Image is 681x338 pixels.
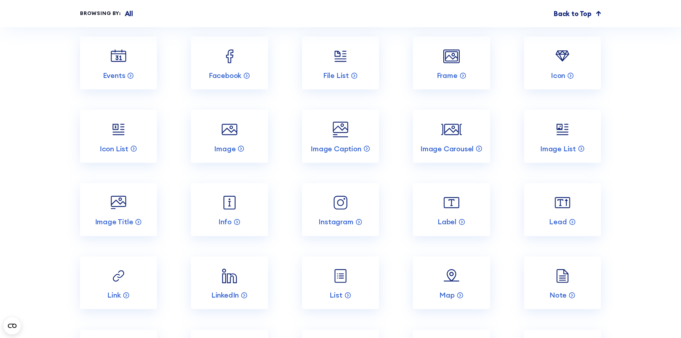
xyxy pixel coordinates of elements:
p: Events [103,71,125,80]
a: Image Carousel [413,110,490,163]
img: List [330,266,351,286]
p: Image Title [95,217,133,226]
img: Facebook [219,46,240,67]
img: Events [108,46,129,67]
a: Lead [524,183,601,236]
p: Instagram [319,217,353,226]
p: LinkedIn [211,290,239,300]
img: Lead [552,192,573,213]
a: List [302,256,379,309]
a: File List [302,36,379,89]
a: Label [413,183,490,236]
img: Icon [552,46,573,67]
a: Map [413,256,490,309]
p: Lead [549,217,567,226]
img: Icon List [108,119,129,139]
img: Info [219,192,240,213]
a: Icon List [80,110,157,163]
p: Map [439,290,454,300]
a: Image [191,110,268,163]
p: All [125,9,133,19]
a: LinkedIn [191,256,268,309]
img: LinkedIn [219,266,240,286]
img: Image Caption [330,119,351,139]
a: Events [80,36,157,89]
a: Icon [524,36,601,89]
a: Facebook [191,36,268,89]
img: Image [219,119,240,139]
img: Image List [552,119,573,139]
p: Image Caption [311,144,361,153]
p: Image List [540,144,576,153]
a: Back to Top [554,9,601,19]
img: Note [552,266,573,286]
p: Image Carousel [420,144,474,153]
img: File List [330,46,351,67]
a: Note [524,256,601,309]
p: Link [107,290,120,300]
img: Label [441,192,462,213]
p: Back to Top [554,9,592,19]
button: Open CMP widget [4,317,21,334]
p: Frame [437,71,458,80]
a: Image Caption [302,110,379,163]
img: Instagram [330,192,351,213]
p: List [330,290,342,300]
a: Link [80,256,157,309]
img: Link [108,266,129,286]
p: Note [549,290,567,300]
p: Icon List [100,144,128,153]
p: File List [323,71,349,80]
p: Label [438,217,457,226]
p: Info [218,217,232,226]
a: Frame [413,36,490,89]
a: Image Title [80,183,157,236]
a: Image List [524,110,601,163]
p: Icon [551,71,565,80]
iframe: Chat Widget [645,304,681,338]
p: Image [214,144,236,153]
div: Browsing by: [80,10,121,17]
a: Info [191,183,268,236]
p: Facebook [209,71,241,80]
img: Frame [441,46,462,67]
img: Map [441,266,462,286]
img: Image Title [108,192,129,213]
img: Image Carousel [441,119,462,139]
a: Instagram [302,183,379,236]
